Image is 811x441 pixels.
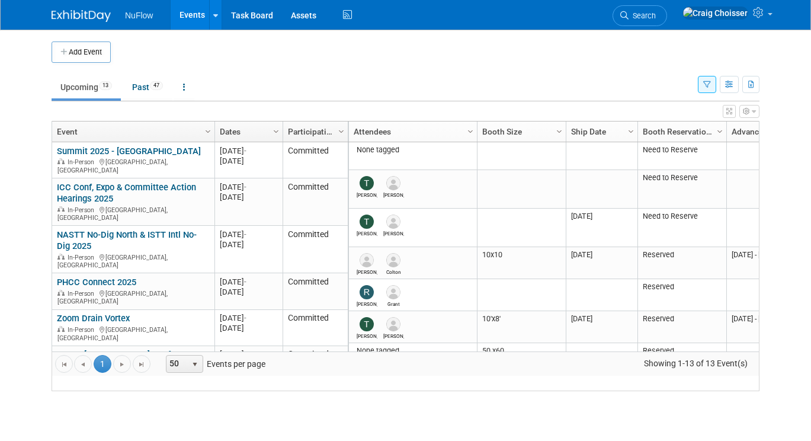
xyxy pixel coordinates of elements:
[383,267,404,275] div: Colton McKeithen
[357,299,377,307] div: Ryan Klachko
[57,290,65,296] img: In-Person Event
[57,313,130,324] a: Zoom Drain Vortex
[637,142,726,170] td: Need to Reserve
[68,290,98,298] span: In-Person
[477,343,566,371] td: 50 x60
[360,285,374,299] img: Ryan Klachko
[637,279,726,311] td: Reserved
[283,346,348,378] td: Committed
[566,247,637,279] td: [DATE]
[643,122,719,142] a: Booth Reservation Status
[244,314,246,322] span: -
[386,253,400,267] img: Colton McKeithen
[57,252,209,270] div: [GEOGRAPHIC_DATA], [GEOGRAPHIC_DATA]
[55,355,73,373] a: Go to the first page
[637,311,726,343] td: Reserved
[244,183,246,191] span: -
[357,229,377,237] div: Tom Bowman
[57,204,209,222] div: [GEOGRAPHIC_DATA], [GEOGRAPHIC_DATA]
[637,247,726,279] td: Reserved
[94,355,111,373] span: 1
[220,349,277,359] div: [DATE]
[637,209,726,247] td: Need to Reserve
[554,127,564,136] span: Column Settings
[682,7,748,20] img: Craig Choisser
[57,158,65,164] img: In-Person Event
[220,323,277,333] div: [DATE]
[150,81,163,90] span: 47
[482,122,558,142] a: Booth Size
[283,310,348,346] td: Committed
[78,360,88,369] span: Go to the previous page
[288,122,340,142] a: Participation
[637,343,726,371] td: Reserved
[57,349,192,360] a: MSCA [PERSON_NAME] Conf 2025
[57,182,196,204] a: ICC Conf, Expo & Committee Action Hearings 2025
[59,360,69,369] span: Go to the first page
[220,192,277,202] div: [DATE]
[357,331,377,339] div: Tom Bowman
[464,122,477,139] a: Column Settings
[68,158,98,166] span: In-Person
[566,209,637,247] td: [DATE]
[613,5,667,26] a: Search
[57,206,65,212] img: In-Person Event
[360,317,374,331] img: Tom Bowman
[244,230,246,239] span: -
[52,41,111,63] button: Add Event
[354,122,469,142] a: Attendees
[52,10,111,22] img: ExhibitDay
[386,215,400,229] img: Evan Stark
[220,277,277,287] div: [DATE]
[383,331,404,339] div: Chris Cheek
[57,277,136,287] a: PHCC Connect 2025
[360,176,374,190] img: Tom Bowman
[220,146,277,156] div: [DATE]
[283,178,348,226] td: Committed
[626,127,636,136] span: Column Settings
[566,311,637,343] td: [DATE]
[125,11,153,20] span: NuFlow
[732,122,807,142] a: Advance Warehouse Dates
[553,122,566,139] a: Column Settings
[335,122,348,139] a: Column Settings
[57,326,65,332] img: In-Person Event
[625,122,638,139] a: Column Settings
[190,360,200,369] span: select
[357,267,377,275] div: Mike Douglass
[68,254,98,261] span: In-Person
[220,313,277,323] div: [DATE]
[283,142,348,178] td: Committed
[386,317,400,331] img: Chris Cheek
[151,355,277,373] span: Events per page
[633,355,759,372] span: Showing 1-13 of 13 Event(s)
[137,360,146,369] span: Go to the last page
[220,182,277,192] div: [DATE]
[244,350,246,359] span: -
[244,277,246,286] span: -
[715,127,725,136] span: Column Settings
[57,146,201,156] a: Summit 2025 - [GEOGRAPHIC_DATA]
[629,11,656,20] span: Search
[220,122,275,142] a: Dates
[357,190,377,198] div: Tom Bowman
[336,127,346,136] span: Column Settings
[52,76,121,98] a: Upcoming13
[220,239,277,250] div: [DATE]
[571,122,630,142] a: Ship Date
[383,299,404,307] div: Grant Duxbury
[57,156,209,174] div: [GEOGRAPHIC_DATA], [GEOGRAPHIC_DATA]
[57,229,197,251] a: NASTT No-Dig North & ISTT Intl No-Dig 2025
[166,356,187,372] span: 50
[220,229,277,239] div: [DATE]
[714,122,727,139] a: Column Settings
[68,206,98,214] span: In-Person
[283,273,348,309] td: Committed
[354,346,473,356] div: None tagged
[220,287,277,297] div: [DATE]
[74,355,92,373] a: Go to the previous page
[270,122,283,139] a: Column Settings
[113,355,131,373] a: Go to the next page
[383,229,404,237] div: Evan Stark
[99,81,112,90] span: 13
